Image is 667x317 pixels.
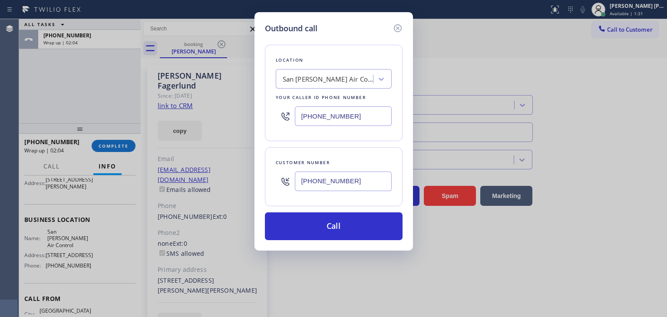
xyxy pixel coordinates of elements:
div: Your caller id phone number [276,93,392,102]
input: (123) 456-7890 [295,172,392,191]
h5: Outbound call [265,23,317,34]
div: San [PERSON_NAME] Air Control [283,74,374,84]
button: Call [265,212,403,240]
input: (123) 456-7890 [295,106,392,126]
div: Customer number [276,158,392,167]
div: Location [276,56,392,65]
